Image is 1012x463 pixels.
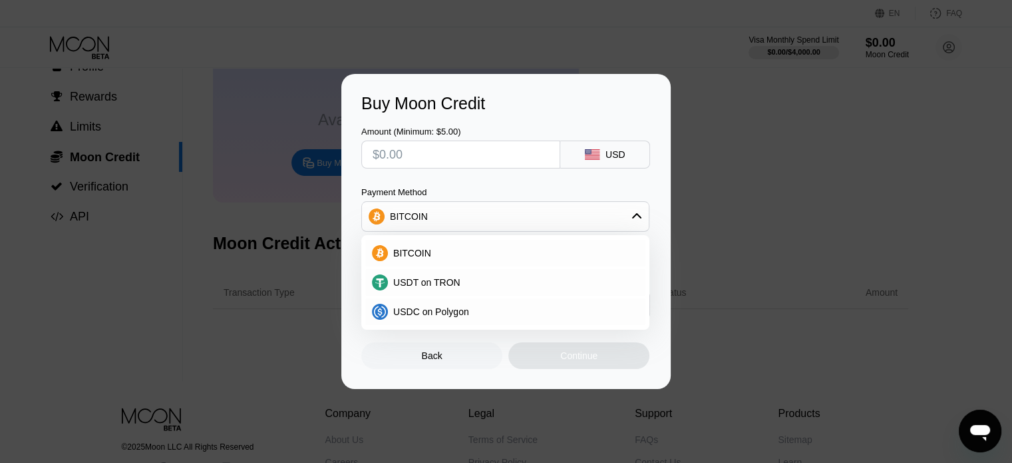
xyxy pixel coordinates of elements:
[361,342,502,369] div: Back
[365,269,645,296] div: USDT on TRON
[361,94,651,113] div: Buy Moon Credit
[393,248,431,258] span: BITCOIN
[390,211,428,222] div: BITCOIN
[365,240,645,266] div: BITCOIN
[605,149,625,160] div: USD
[422,350,442,361] div: Back
[361,187,649,197] div: Payment Method
[393,277,460,288] span: USDT on TRON
[393,306,469,317] span: USDC on Polygon
[373,141,549,168] input: $0.00
[362,203,649,230] div: BITCOIN
[361,127,560,137] div: Amount (Minimum: $5.00)
[959,410,1001,452] iframe: Button to launch messaging window
[365,298,645,325] div: USDC on Polygon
